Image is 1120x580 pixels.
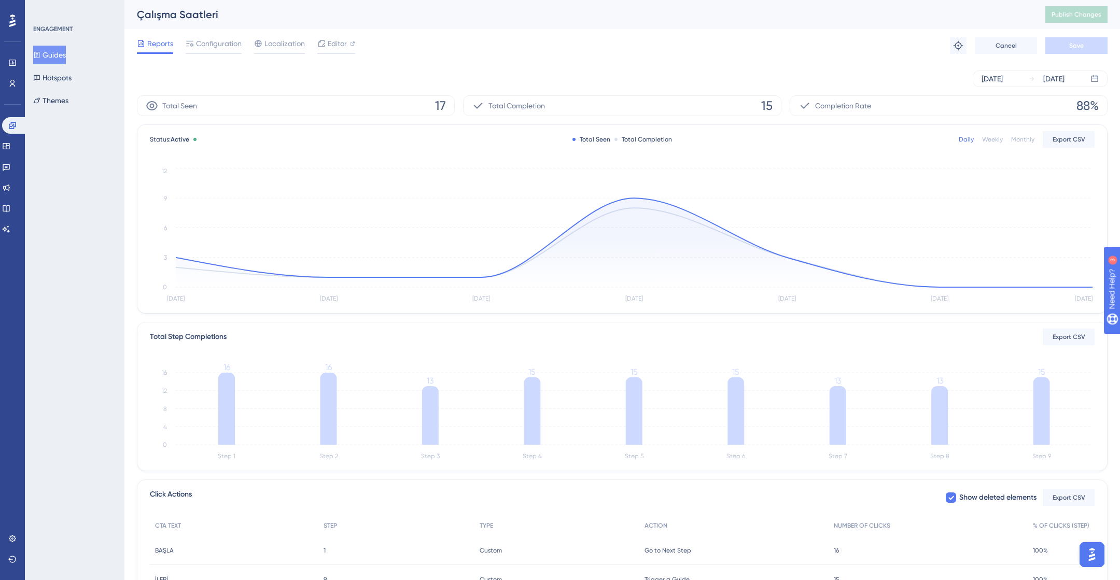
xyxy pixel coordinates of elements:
span: Reports [147,37,173,50]
tspan: 15 [1038,367,1045,377]
span: ACTION [645,521,667,530]
tspan: 4 [163,423,167,431]
button: Export CSV [1043,131,1095,148]
span: Custom [480,546,502,555]
div: Monthly [1011,135,1034,144]
tspan: Step 4 [523,452,542,460]
div: Weekly [982,135,1003,144]
span: Cancel [996,41,1017,50]
span: Export CSV [1053,135,1085,144]
tspan: Step 3 [421,452,440,460]
tspan: Step 8 [930,452,949,460]
span: 1 [324,546,326,555]
button: Export CSV [1043,329,1095,345]
span: NUMBER OF CLICKS [834,521,890,530]
tspan: 6 [164,224,167,232]
div: Çalışma Saatleri [137,7,1019,22]
span: Export CSV [1053,493,1085,502]
iframe: UserGuiding AI Assistant Launcher [1076,539,1108,570]
tspan: 12 [162,387,167,394]
tspan: 9 [164,195,167,202]
div: Total Seen [572,135,610,144]
tspan: Step 5 [625,452,643,460]
tspan: [DATE] [167,295,185,302]
tspan: [DATE] [320,295,338,302]
span: Editor [328,37,347,50]
tspan: Step 6 [726,452,745,460]
tspan: 13 [936,376,943,386]
tspan: 13 [834,376,841,386]
span: Active [171,136,189,143]
tspan: 13 [427,376,433,386]
span: TYPE [480,521,493,530]
tspan: [DATE] [1075,295,1093,302]
span: Configuration [196,37,242,50]
span: Export CSV [1053,333,1085,341]
tspan: Step 7 [829,452,847,460]
span: STEP [324,521,337,530]
span: 100% [1033,546,1048,555]
button: Publish Changes [1045,6,1108,23]
tspan: [DATE] [931,295,948,302]
tspan: 15 [732,367,739,377]
span: 16 [834,546,839,555]
button: Save [1045,37,1108,54]
tspan: Step 9 [1032,452,1051,460]
span: Total Completion [488,100,545,112]
span: 88% [1076,97,1099,114]
span: CTA TEXT [155,521,181,530]
div: [DATE] [1043,73,1065,85]
span: Localization [264,37,305,50]
div: [DATE] [982,73,1003,85]
button: Export CSV [1043,489,1095,506]
div: 3 [72,5,75,13]
span: Click Actions [150,488,192,507]
tspan: 16 [162,369,167,376]
button: Themes [33,91,68,110]
div: Daily [959,135,974,144]
button: Guides [33,46,66,64]
button: Hotspots [33,68,72,87]
span: 15 [761,97,773,114]
tspan: [DATE] [625,295,643,302]
tspan: 3 [164,254,167,261]
span: Completion Rate [815,100,871,112]
span: Save [1069,41,1084,50]
tspan: 0 [163,284,167,291]
span: 17 [435,97,446,114]
div: Total Completion [614,135,672,144]
tspan: 16 [325,362,332,372]
div: Total Step Completions [150,331,227,343]
span: Total Seen [162,100,197,112]
tspan: 8 [163,405,167,413]
tspan: 15 [631,367,638,377]
tspan: [DATE] [778,295,796,302]
tspan: Step 1 [218,452,235,460]
tspan: 12 [162,167,167,175]
span: BAŞLA [155,546,174,555]
div: ENGAGEMENT [33,25,73,33]
span: Go to Next Step [645,546,691,555]
tspan: 16 [223,362,230,372]
tspan: 0 [163,441,167,448]
tspan: Step 2 [319,452,338,460]
span: Publish Changes [1052,10,1101,19]
span: % OF CLICKS (STEP) [1033,521,1089,530]
span: Show deleted elements [959,491,1037,504]
span: Status: [150,135,189,144]
span: Need Help? [24,3,65,15]
button: Cancel [975,37,1037,54]
tspan: [DATE] [472,295,490,302]
tspan: 15 [528,367,536,377]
